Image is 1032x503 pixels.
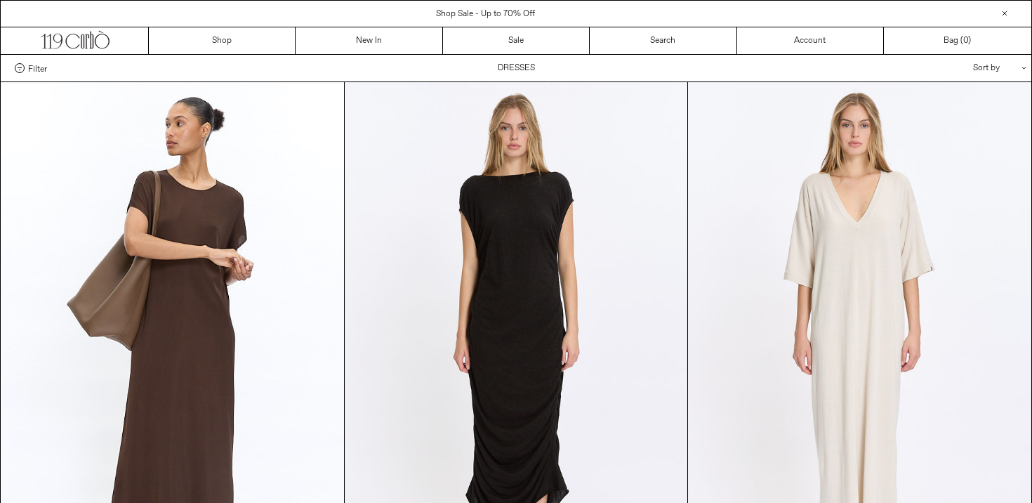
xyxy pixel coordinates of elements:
[590,27,736,54] a: Search
[737,27,884,54] a: Account
[963,35,968,46] span: 0
[884,27,1031,54] a: Bag ()
[296,27,442,54] a: New In
[963,34,971,47] span: )
[443,27,590,54] a: Sale
[28,63,47,73] span: Filter
[149,27,296,54] a: Shop
[891,55,1017,81] div: Sort by
[436,8,535,20] a: Shop Sale - Up to 70% Off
